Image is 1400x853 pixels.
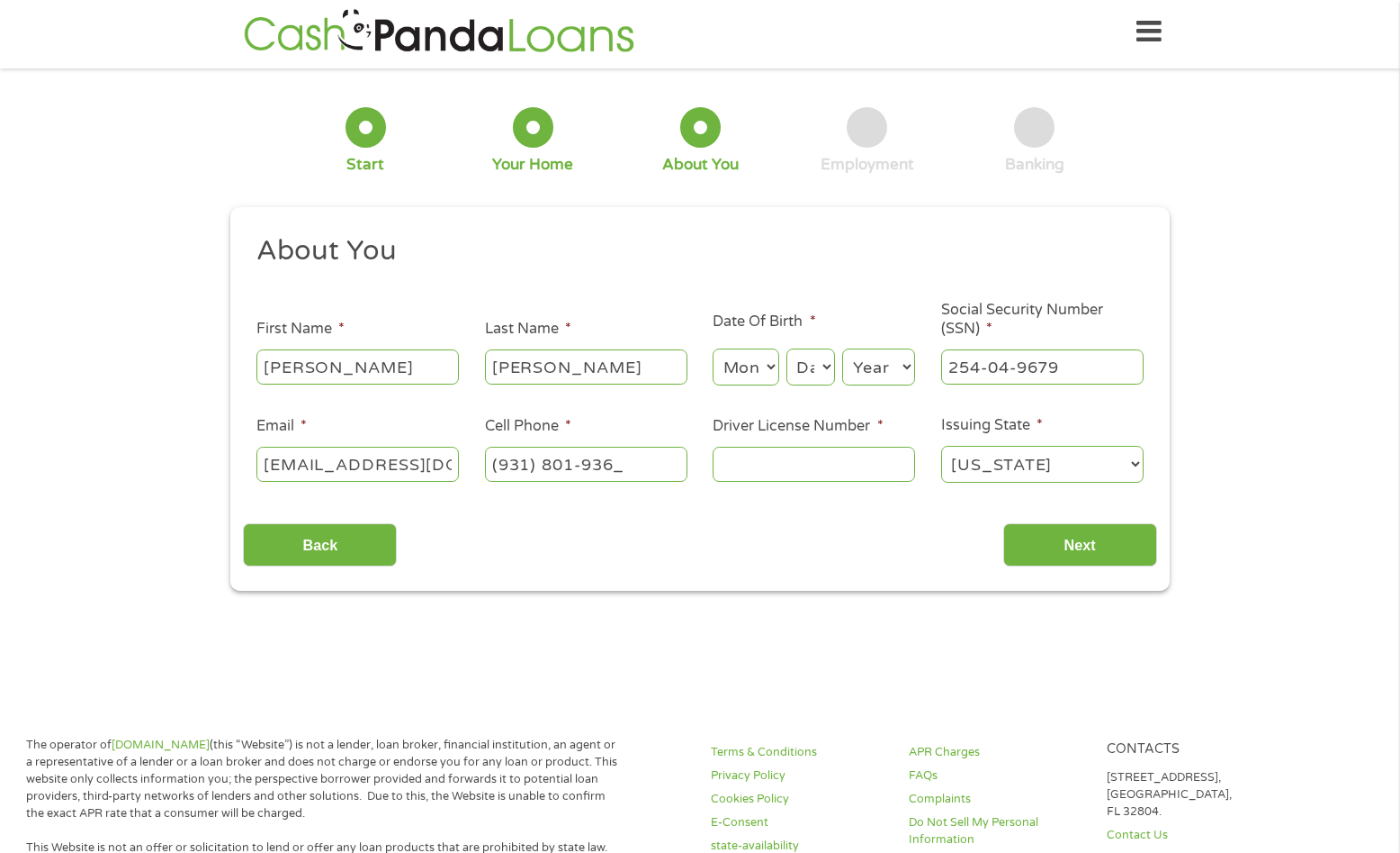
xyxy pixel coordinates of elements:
[909,744,1084,761] a: APR Charges
[909,767,1084,785] a: FAQs
[713,313,815,331] label: Date Of Birth
[346,155,384,175] div: Start
[821,155,914,175] div: Employment
[485,447,687,481] input: (541) 754-3010
[485,349,687,384] input: Smith
[941,301,1144,339] label: Social Security Number (SSN)
[256,447,459,481] input: john@gmail.com
[112,738,210,752] a: [DOMAIN_NAME]
[485,417,571,436] label: Cell Phone
[941,349,1144,384] input: 078-05-1120
[256,349,459,384] input: John
[243,523,397,567] input: Back
[711,767,886,785] a: Privacy Policy
[485,320,571,339] label: Last Name
[1005,155,1064,175] div: Banking
[909,791,1084,808] a: Complaints
[711,744,886,761] a: Terms & Conditions
[1107,827,1282,844] a: Contact Us
[26,737,619,821] p: The operator of (this “Website”) is not a lender, loan broker, financial institution, an agent or...
[1003,523,1157,567] input: Next
[256,233,1131,269] h2: About You
[492,155,573,175] div: Your Home
[711,791,886,808] a: Cookies Policy
[1107,741,1282,758] h4: Contacts
[256,417,307,436] label: Email
[941,416,1043,435] label: Issuing State
[713,417,883,436] label: Driver License Number
[711,814,886,831] a: E-Consent
[662,155,739,175] div: About You
[1107,769,1282,821] p: [STREET_ADDRESS], [GEOGRAPHIC_DATA], FL 32804.
[909,814,1084,848] a: Do Not Sell My Personal Information
[238,6,640,58] img: GetLoanNow Logo
[256,320,345,339] label: First Name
